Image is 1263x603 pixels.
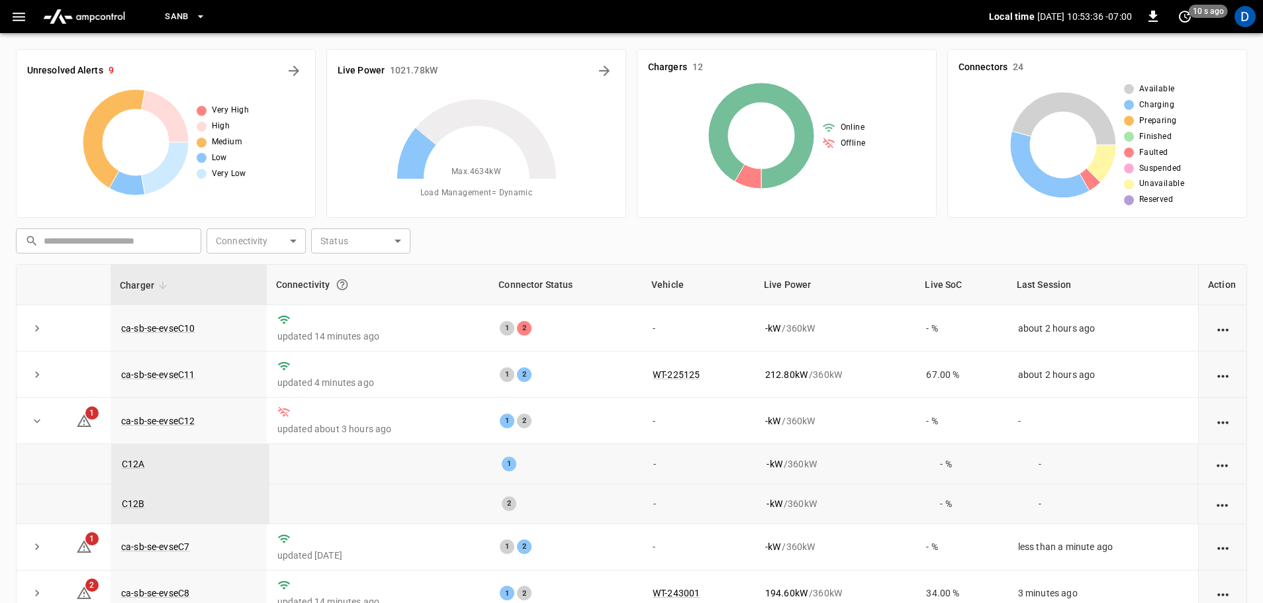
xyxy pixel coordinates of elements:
div: 1 [500,321,514,336]
span: Medium [212,136,242,149]
div: 2 [517,321,532,336]
td: - [1007,398,1198,444]
div: action cell options [1215,540,1231,553]
td: - % [915,398,1007,444]
span: Finished [1139,130,1172,144]
span: Very High [212,104,250,117]
div: action cell options [1215,586,1231,600]
a: ca-sb-se-evseC11 [121,369,195,380]
span: 1 [85,406,99,420]
div: profile-icon [1235,6,1256,27]
td: about 2 hours ago [1007,305,1198,351]
div: / 360 kW [765,322,905,335]
td: - [643,444,756,484]
h6: 24 [1013,60,1023,75]
td: - % [915,524,1007,571]
span: Suspended [1139,162,1182,175]
p: 194.60 kW [765,586,808,600]
td: - [642,305,755,351]
span: Very Low [212,167,246,181]
div: / 360 kW [765,368,905,381]
span: Low [212,152,227,165]
th: Action [1198,265,1246,305]
span: Preparing [1139,115,1177,128]
div: 1 [500,414,514,428]
h6: Chargers [648,60,687,75]
p: - kW [765,414,780,428]
a: C12B [122,498,145,509]
td: 67.00 % [915,351,1007,398]
span: Online [841,121,865,134]
span: Available [1139,83,1175,96]
p: [DATE] 10:53:36 -07:00 [1037,10,1132,23]
span: Faulted [1139,146,1168,160]
p: updated [DATE] [277,549,479,562]
p: updated 4 minutes ago [277,376,479,389]
td: - % [929,444,1028,484]
td: - [1028,484,1198,524]
img: ampcontrol.io logo [38,4,130,29]
span: Load Management = Dynamic [420,187,533,200]
div: action cell options [1215,368,1231,381]
div: 2 [517,414,532,428]
div: 2 [517,367,532,382]
a: ca-sb-se-evseC12 [121,416,195,426]
h6: 9 [109,64,114,78]
td: less than a minute ago [1007,524,1198,571]
span: Reserved [1139,193,1173,207]
span: 10 s ago [1189,5,1228,18]
a: WT-225125 [653,369,700,380]
div: / 360 kW [767,457,919,471]
td: - [1028,444,1198,484]
td: - % [915,305,1007,351]
div: 2 [517,586,532,600]
div: / 360 kW [767,497,919,510]
th: Live Power [755,265,915,305]
h6: Connectors [959,60,1007,75]
div: action cell options [1214,497,1231,510]
a: WT-243001 [653,588,700,598]
span: SanB [165,9,189,24]
a: ca-sb-se-evseC7 [121,541,189,552]
span: Max. 4634 kW [451,165,501,179]
span: 1 [85,532,99,545]
a: ca-sb-se-evseC8 [121,588,189,598]
a: C12A [122,459,145,469]
button: SanB [160,4,211,30]
th: Vehicle [642,265,755,305]
a: 1 [76,415,92,426]
p: 212.80 kW [765,368,808,381]
td: - [643,484,756,524]
div: 1 [502,457,516,471]
div: 2 [502,496,516,511]
div: / 360 kW [765,586,905,600]
button: expand row [27,318,47,338]
th: Connector Status [489,265,642,305]
button: Energy Overview [594,60,615,81]
p: - kW [765,322,780,335]
button: set refresh interval [1174,6,1195,27]
button: expand row [27,537,47,557]
p: updated 14 minutes ago [277,330,479,343]
span: Unavailable [1139,177,1184,191]
p: - kW [767,457,782,471]
td: - [642,524,755,571]
th: Last Session [1007,265,1198,305]
a: 1 [76,541,92,551]
span: Charger [120,277,171,293]
div: action cell options [1214,457,1231,471]
th: Live SoC [915,265,1007,305]
div: / 360 kW [765,414,905,428]
div: 1 [500,539,514,554]
h6: Unresolved Alerts [27,64,103,78]
span: High [212,120,230,133]
h6: 1021.78 kW [390,64,438,78]
p: - kW [765,540,780,553]
button: All Alerts [283,60,304,81]
span: 2 [85,579,99,592]
div: action cell options [1215,322,1231,335]
div: 1 [500,586,514,600]
div: Connectivity [276,273,481,297]
p: updated about 3 hours ago [277,422,479,436]
h6: Live Power [338,64,385,78]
